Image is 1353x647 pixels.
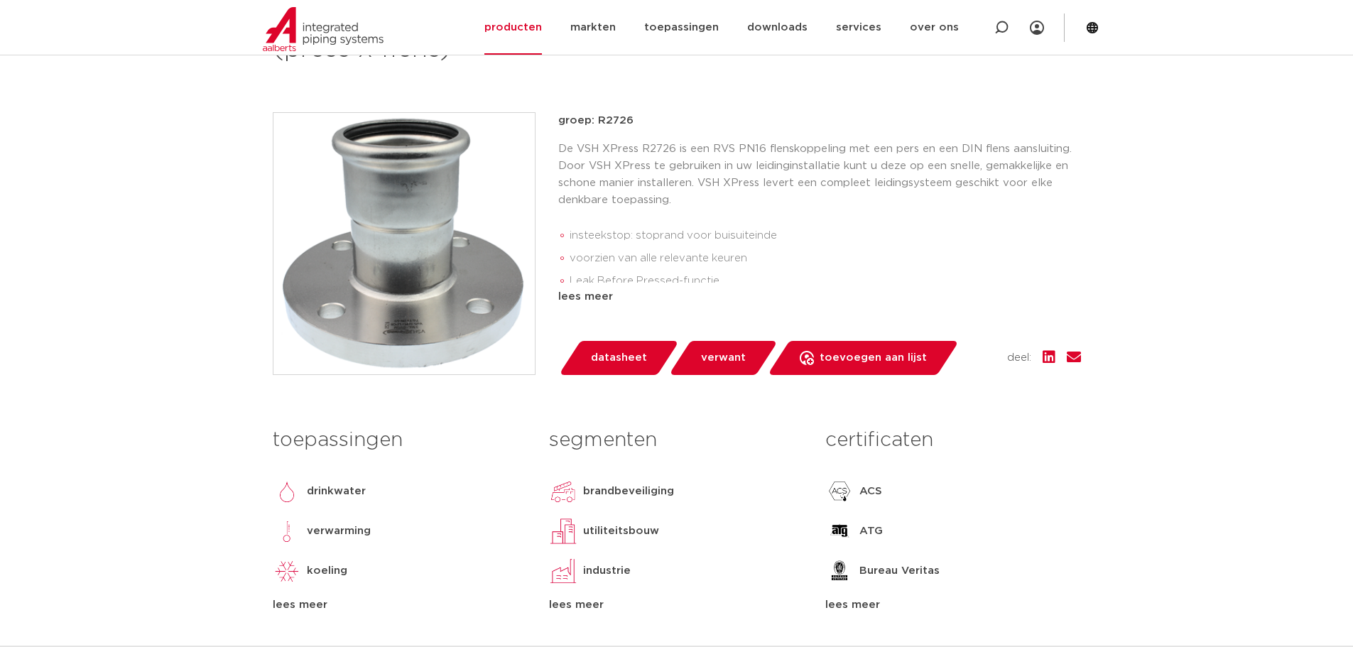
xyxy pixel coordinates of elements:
[825,597,1080,614] div: lees meer
[549,477,577,506] img: brandbeveiliging
[825,477,854,506] img: ACS
[825,517,854,545] img: ATG
[273,477,301,506] img: drinkwater
[570,270,1081,293] li: Leak Before Pressed-functie
[1007,349,1031,366] span: deel:
[273,113,535,374] img: Product Image for VSH XPress RVS flenskoppeling PN16 (press x flens)
[859,562,940,580] p: Bureau Veritas
[859,483,882,500] p: ACS
[583,523,659,540] p: utiliteitsbouw
[558,141,1081,209] p: De VSH XPress R2726 is een RVS PN16 flenskoppeling met een pers en een DIN flens aansluiting. Doo...
[570,224,1081,247] li: insteekstop: stoprand voor buisuiteinde
[825,557,854,585] img: Bureau Veritas
[820,347,927,369] span: toevoegen aan lijst
[307,523,371,540] p: verwarming
[549,557,577,585] img: industrie
[591,347,647,369] span: datasheet
[273,597,528,614] div: lees meer
[549,426,804,455] h3: segmenten
[668,341,778,375] a: verwant
[273,426,528,455] h3: toepassingen
[558,112,1081,129] p: groep: R2726
[859,523,883,540] p: ATG
[558,288,1081,305] div: lees meer
[549,597,804,614] div: lees meer
[307,483,366,500] p: drinkwater
[549,517,577,545] img: utiliteitsbouw
[583,483,674,500] p: brandbeveiliging
[701,347,746,369] span: verwant
[583,562,631,580] p: industrie
[558,341,679,375] a: datasheet
[307,562,347,580] p: koeling
[570,247,1081,270] li: voorzien van alle relevante keuren
[825,426,1080,455] h3: certificaten
[273,557,301,585] img: koeling
[273,517,301,545] img: verwarming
